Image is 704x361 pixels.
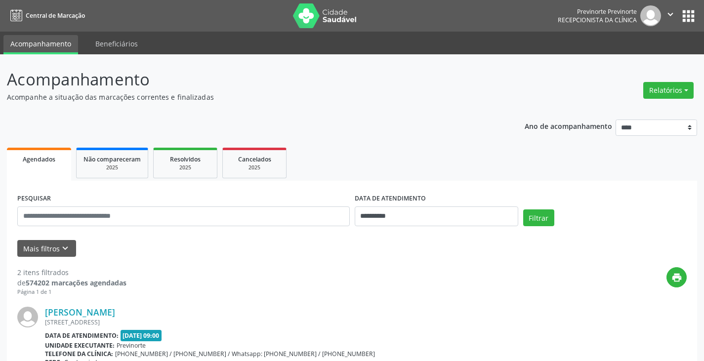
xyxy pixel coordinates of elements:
[17,240,76,257] button: Mais filtroskeyboard_arrow_down
[17,191,51,206] label: PESQUISAR
[7,67,490,92] p: Acompanhamento
[238,155,271,163] span: Cancelados
[17,267,126,278] div: 2 itens filtrados
[117,341,146,350] span: Previnorte
[17,278,126,288] div: de
[45,350,113,358] b: Telefone da clínica:
[115,350,375,358] span: [PHONE_NUMBER] / [PHONE_NUMBER] / Whatsapp: [PHONE_NUMBER] / [PHONE_NUMBER]
[88,35,145,52] a: Beneficiários
[23,155,55,163] span: Agendados
[523,209,554,226] button: Filtrar
[161,164,210,171] div: 2025
[60,243,71,254] i: keyboard_arrow_down
[121,330,162,341] span: [DATE] 09:00
[3,35,78,54] a: Acompanhamento
[525,120,612,132] p: Ano de acompanhamento
[17,307,38,327] img: img
[665,9,676,20] i: 
[558,16,637,24] span: Recepcionista da clínica
[355,191,426,206] label: DATA DE ATENDIMENTO
[17,288,126,296] div: Página 1 de 1
[45,307,115,318] a: [PERSON_NAME]
[26,11,85,20] span: Central de Marcação
[230,164,279,171] div: 2025
[640,5,661,26] img: img
[680,7,697,25] button: apps
[26,278,126,287] strong: 574202 marcações agendadas
[7,92,490,102] p: Acompanhe a situação das marcações correntes e finalizadas
[7,7,85,24] a: Central de Marcação
[170,155,201,163] span: Resolvidos
[45,318,538,326] div: [STREET_ADDRESS]
[83,155,141,163] span: Não compareceram
[671,272,682,283] i: print
[45,331,119,340] b: Data de atendimento:
[661,5,680,26] button: 
[558,7,637,16] div: Previnorte Previnorte
[666,267,687,287] button: print
[643,82,694,99] button: Relatórios
[83,164,141,171] div: 2025
[45,341,115,350] b: Unidade executante:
